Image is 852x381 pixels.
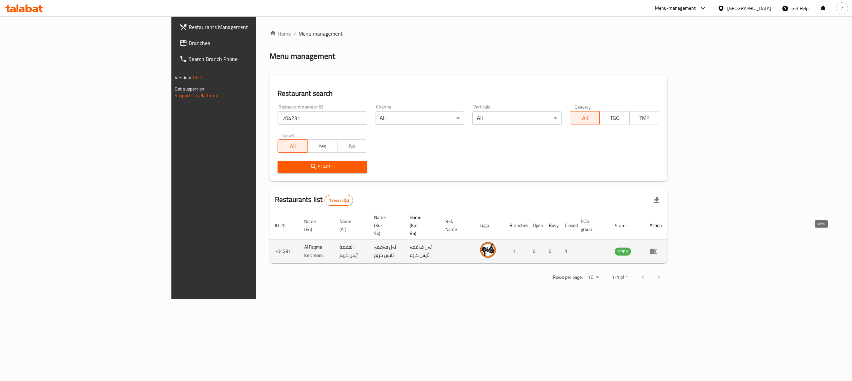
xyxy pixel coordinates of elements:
span: Name (En) [304,217,326,233]
span: Restaurants Management [189,23,309,31]
button: All [278,139,308,153]
span: No [340,141,364,151]
a: Restaurants Management [174,19,314,35]
a: Support.OpsPlatform [175,91,217,100]
div: Total records count [324,195,353,206]
button: No [337,139,367,153]
div: Export file [649,192,665,208]
td: ئەل فەقمە ئایس کرێم [369,240,404,263]
td: ئەل فەقمە ئایس کرێم [404,240,440,263]
img: Al Faqma Ice cream [480,242,496,258]
span: Z [841,5,843,12]
div: All [472,111,562,125]
span: POS group [581,217,601,233]
th: Open [528,211,543,240]
span: Get support on: [175,85,205,93]
p: 1-1 of 1 [612,273,628,282]
button: Yes [307,139,337,153]
span: All [281,141,305,151]
span: Yes [310,141,334,151]
td: 1 [504,240,528,263]
th: Busy [543,211,559,240]
div: [GEOGRAPHIC_DATA] [727,5,771,12]
h2: Restaurant search [278,89,659,98]
h2: Restaurants list [275,195,353,206]
a: Branches [174,35,314,51]
span: Name (Ku-So) [374,213,396,237]
span: Ref. Name [445,217,466,233]
span: TMP [632,113,657,123]
table: enhanced table [270,211,667,263]
td: الفقمة آيس كريم [334,240,369,263]
span: Search Branch Phone [189,55,309,63]
td: 0 [528,240,543,263]
td: Al Faqma Ice cream [299,240,334,263]
span: Status [615,222,636,230]
p: Rows per page: [553,273,583,282]
label: Upsell [282,133,295,137]
span: TGO [602,113,627,123]
div: Rows per page: [585,273,601,283]
span: OPEN [615,248,631,256]
span: Version: [175,73,191,82]
div: All [375,111,465,125]
button: Search [278,161,367,173]
div: Menu-management [655,4,696,12]
span: 1.0.0 [192,73,202,82]
a: Search Branch Phone [174,51,314,67]
button: TGO [599,111,629,124]
span: All [573,113,597,123]
span: Name (Ku-Ba) [410,213,432,237]
th: Action [644,211,667,240]
nav: breadcrumb [270,30,667,38]
label: Delivery [574,104,591,109]
th: Closed [559,211,575,240]
span: Branches [189,39,309,47]
input: Search for restaurant name or ID.. [278,111,367,125]
button: All [570,111,600,124]
span: Search [283,163,362,171]
span: 1 record(s) [325,197,353,204]
th: Branches [504,211,528,240]
td: 0 [543,240,559,263]
th: Logo [474,211,504,240]
span: ID [275,222,288,230]
button: TMP [629,111,659,124]
td: 1 [559,240,575,263]
span: Name (Ar) [339,217,361,233]
span: Menu management [299,30,343,38]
